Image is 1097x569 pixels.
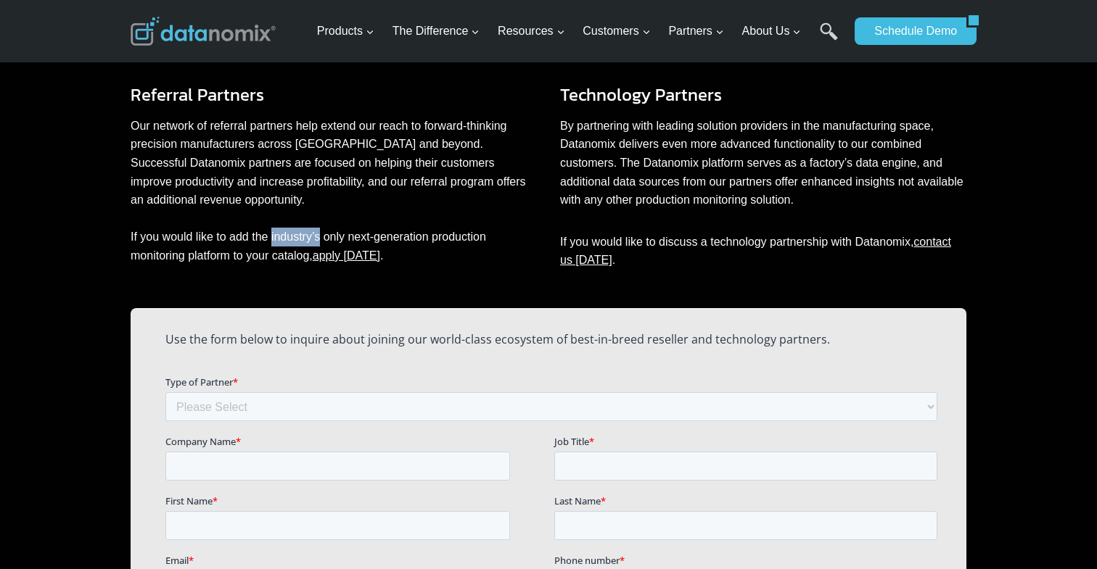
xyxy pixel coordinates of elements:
[313,249,380,262] a: apply [DATE]
[389,175,435,188] span: Last Name
[560,82,966,108] h3: Technology Partners
[311,8,848,55] nav: Primary Navigation
[393,22,480,41] span: The Difference
[560,236,951,267] a: contact us [DATE]
[583,22,650,41] span: Customers
[560,117,966,209] p: By partnering with leading solution providers in the manufacturing space, Datanomix delivers even...
[389,353,445,366] span: State/Region
[389,115,424,128] span: Job Title
[668,22,723,41] span: Partners
[389,234,454,247] span: Phone number
[131,17,276,46] img: Datanomix
[498,22,564,41] span: Resources
[855,17,966,45] a: Schedule Demo
[131,117,537,265] p: Our network of referral partners help extend our reach to forward-thinking precision manufacturer...
[820,22,838,55] a: Search
[317,22,374,41] span: Products
[742,22,802,41] span: About Us
[560,233,966,270] p: If you would like to discuss a technology partnership with Datanomix, .
[131,82,537,108] h3: Referral Partners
